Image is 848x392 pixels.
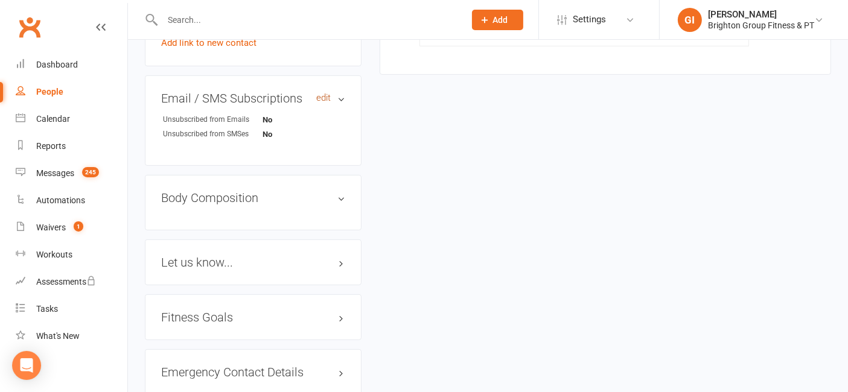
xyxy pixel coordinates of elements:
[82,167,99,177] span: 245
[263,130,332,139] strong: No
[36,331,80,341] div: What's New
[161,36,257,50] a: Add link to new contact
[161,311,345,324] h3: Fitness Goals
[16,214,127,241] a: Waivers 1
[12,351,41,380] div: Open Intercom Messenger
[36,223,66,232] div: Waivers
[316,93,331,103] a: edit
[161,92,345,105] h3: Email / SMS Subscriptions
[708,20,814,31] div: Brighton Group Fitness & PT
[36,141,66,151] div: Reports
[159,11,456,28] input: Search...
[36,114,70,124] div: Calendar
[161,365,345,379] h3: Emergency Contact Details
[263,115,332,124] strong: No
[36,277,96,286] div: Assessments
[36,60,78,69] div: Dashboard
[163,114,263,125] div: Unsubscribed from Emails
[16,187,127,214] a: Automations
[16,160,127,187] a: Messages 245
[16,268,127,296] a: Assessments
[36,87,63,96] div: People
[36,195,85,205] div: Automations
[36,304,58,314] div: Tasks
[16,133,127,160] a: Reports
[16,106,127,133] a: Calendar
[573,6,606,33] span: Settings
[74,221,83,232] span: 1
[16,241,127,268] a: Workouts
[16,323,127,350] a: What's New
[14,12,45,42] a: Clubworx
[161,191,345,204] h3: Body Composition
[678,8,702,32] div: GI
[16,78,127,106] a: People
[16,296,127,323] a: Tasks
[708,9,814,20] div: [PERSON_NAME]
[161,256,345,269] h3: Let us know...
[493,15,508,25] span: Add
[163,128,263,140] div: Unsubscribed from SMSes
[36,250,72,259] div: Workouts
[16,51,127,78] a: Dashboard
[36,168,74,178] div: Messages
[472,10,523,30] button: Add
